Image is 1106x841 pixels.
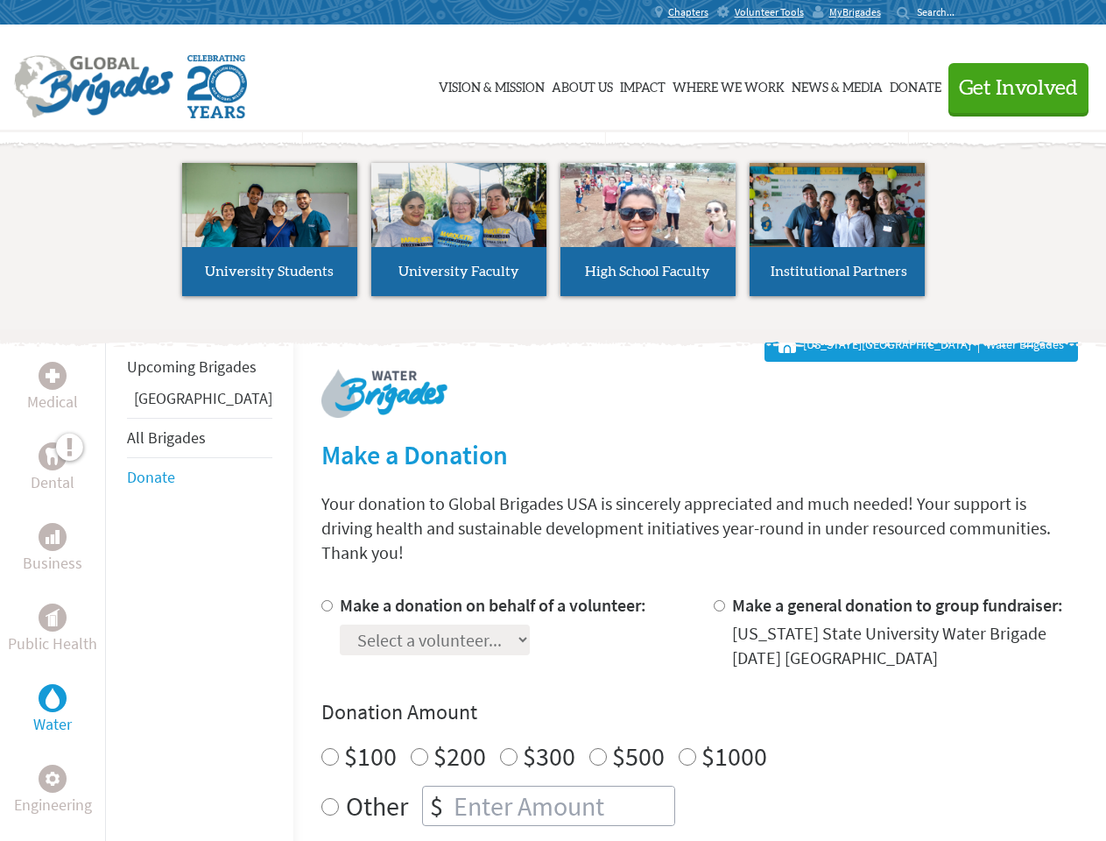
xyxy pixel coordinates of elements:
[450,787,674,825] input: Enter Amount
[585,265,710,279] span: High School Faculty
[46,609,60,626] img: Public Health
[321,698,1078,726] h4: Donation Amount
[127,428,206,448] a: All Brigades
[39,442,67,470] div: Dental
[321,491,1078,565] p: Your donation to Global Brigades USA is sincerely appreciated and much needed! Your support is dr...
[792,41,883,129] a: News & Media
[46,688,60,708] img: Water
[33,712,72,737] p: Water
[371,163,546,280] img: menu_brigades_submenu_2.jpg
[771,265,907,279] span: Institutional Partners
[917,5,967,18] input: Search...
[39,362,67,390] div: Medical
[321,369,447,418] img: logo-water.png
[523,739,575,773] label: $300
[134,388,272,408] a: [GEOGRAPHIC_DATA]
[39,765,67,793] div: Engineering
[371,163,546,296] a: University Faculty
[948,63,1088,113] button: Get Involved
[23,523,82,576] a: BusinessBusiness
[398,265,519,279] span: University Faculty
[890,41,941,129] a: Donate
[23,551,82,576] p: Business
[8,632,97,656] p: Public Health
[560,163,736,248] img: menu_brigades_submenu_3.jpg
[959,78,1078,99] span: Get Involved
[321,439,1078,470] h2: Make a Donation
[340,594,646,616] label: Make a donation on behalf of a volunteer:
[39,604,67,632] div: Public Health
[27,362,78,414] a: MedicalMedical
[346,786,408,826] label: Other
[127,467,175,487] a: Donate
[620,41,666,129] a: Impact
[732,594,1063,616] label: Make a general donation to group fundraiser:
[612,739,665,773] label: $500
[127,386,272,418] li: Panama
[205,265,334,279] span: University Students
[732,621,1078,670] div: [US_STATE] State University Water Brigade [DATE] [GEOGRAPHIC_DATA]
[187,55,247,118] img: Global Brigades Celebrating 20 Years
[182,163,357,296] a: University Students
[31,442,74,495] a: DentalDental
[14,765,92,817] a: EngineeringEngineering
[8,604,97,656] a: Public HealthPublic Health
[552,41,613,129] a: About Us
[423,787,450,825] div: $
[46,369,60,383] img: Medical
[127,418,272,458] li: All Brigades
[14,793,92,817] p: Engineering
[27,390,78,414] p: Medical
[433,739,486,773] label: $200
[673,41,785,129] a: Where We Work
[46,772,60,786] img: Engineering
[46,448,60,464] img: Dental
[39,684,67,712] div: Water
[829,5,881,19] span: MyBrigades
[39,523,67,551] div: Business
[750,163,925,296] a: Institutional Partners
[14,55,173,118] img: Global Brigades Logo
[344,739,397,773] label: $100
[560,163,736,296] a: High School Faculty
[668,5,708,19] span: Chapters
[182,163,357,279] img: menu_brigades_submenu_1.jpg
[46,530,60,544] img: Business
[701,739,767,773] label: $1000
[750,163,925,279] img: menu_brigades_submenu_4.jpg
[127,458,272,497] li: Donate
[127,357,257,377] a: Upcoming Brigades
[31,470,74,495] p: Dental
[127,348,272,386] li: Upcoming Brigades
[439,41,545,129] a: Vision & Mission
[33,684,72,737] a: WaterWater
[735,5,804,19] span: Volunteer Tools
